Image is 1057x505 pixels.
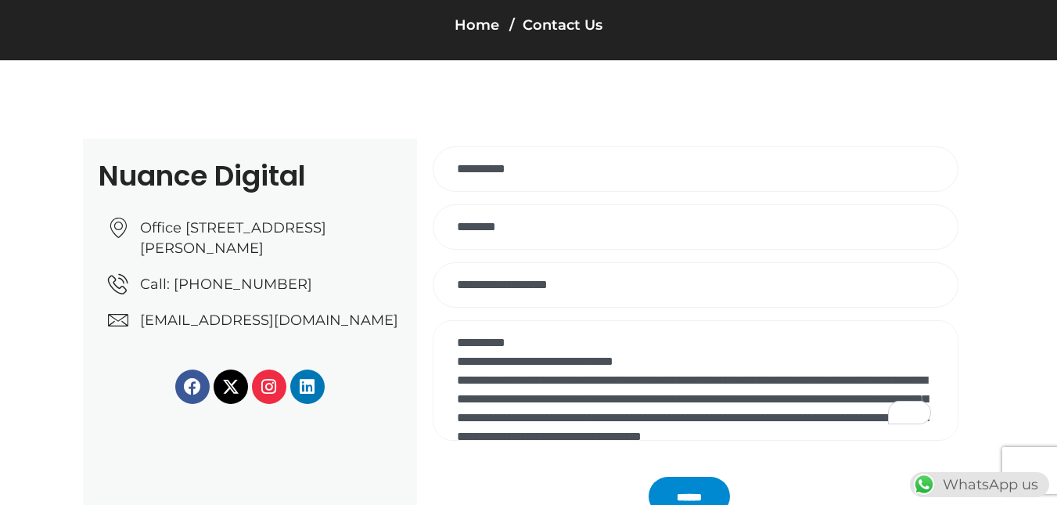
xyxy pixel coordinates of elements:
[108,218,401,258] a: Office [STREET_ADDRESS][PERSON_NAME]
[910,472,1049,497] div: WhatsApp us
[136,218,401,258] span: Office [STREET_ADDRESS][PERSON_NAME]
[505,14,602,36] li: Contact Us
[433,320,959,441] textarea: To enrich screen reader interactions, please activate Accessibility in Grammarly extension settings
[99,162,401,190] h2: Nuance Digital
[136,310,398,330] span: [EMAIL_ADDRESS][DOMAIN_NAME]
[136,274,312,294] span: Call: [PHONE_NUMBER]
[910,476,1049,493] a: WhatsAppWhatsApp us
[455,16,499,34] a: Home
[108,274,401,294] a: Call: [PHONE_NUMBER]
[108,310,401,330] a: [EMAIL_ADDRESS][DOMAIN_NAME]
[911,472,937,497] img: WhatsApp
